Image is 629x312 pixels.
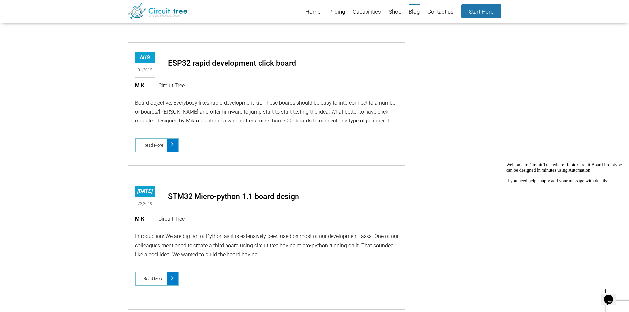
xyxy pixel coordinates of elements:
[158,82,185,88] a: Circuit Tree
[353,4,381,20] a: Capabilities
[135,216,151,222] span: M K
[328,4,345,20] a: Pricing
[135,272,179,286] a: Read More
[601,286,622,305] iframe: chat widget
[143,68,152,72] span: 2019
[305,4,321,20] a: Home
[135,82,151,88] span: M K
[409,4,420,20] a: Blog
[158,216,185,222] a: Circuit Tree
[168,192,299,201] a: STM32 Micro-python 1.1 board design
[3,3,122,24] div: Welcome to Circuit Tree where Rapid Circuit Board Prototypes can be designed in minutes using Aut...
[389,4,401,20] a: Shop
[128,3,187,19] img: Circuit Tree
[135,63,155,77] div: 01,
[3,3,120,23] span: Welcome to Circuit Tree where Rapid Circuit Board Prototypes can be designed in minutes using Aut...
[504,160,622,282] iframe: chat widget
[143,201,152,206] span: 2019
[135,98,399,125] p: Board objective: Everybody likes rapid development kit. These boards should be easy to interconne...
[168,58,296,68] a: ESP32 rapid development click board
[135,186,155,197] div: [DATE]
[427,4,454,20] a: Contact us
[135,197,155,211] div: 22,
[135,138,179,153] a: Read More
[135,232,399,259] p: Introduction: We are big fan of Python as it is extensively been used on most of our development ...
[461,4,501,18] a: Start Here
[135,52,155,63] div: Aug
